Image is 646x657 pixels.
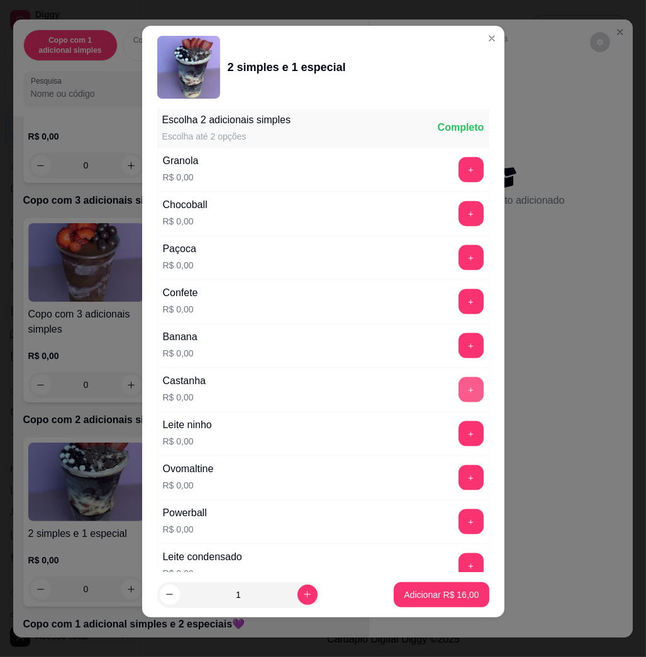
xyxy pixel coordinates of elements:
[163,241,196,257] div: Paçoca
[459,289,484,314] button: add
[228,58,346,76] div: 2 simples e 1 especial
[459,245,484,270] button: add
[163,435,212,448] p: R$ 0,00
[163,461,214,477] div: Ovomaltine
[459,421,484,446] button: add
[163,329,198,345] div: Banana
[394,582,489,607] button: Adicionar R$ 16,00
[160,585,180,605] button: decrease-product-quantity
[162,113,291,128] div: Escolha 2 adicionais simples
[163,259,196,272] p: R$ 0,00
[163,479,214,492] p: R$ 0,00
[163,549,242,565] div: Leite condensado
[459,157,484,182] button: add
[163,567,242,580] p: R$ 0,00
[163,171,199,184] p: R$ 0,00
[459,509,484,534] button: add
[163,285,198,301] div: Confete
[459,465,484,490] button: add
[162,130,291,143] div: Escolha até 2 opções
[163,215,208,228] p: R$ 0,00
[459,201,484,226] button: add
[438,120,484,135] div: Completo
[482,28,502,48] button: Close
[163,417,212,433] div: Leite ninho
[298,585,318,605] button: increase-product-quantity
[163,505,207,521] div: Powerball
[163,523,207,536] p: R$ 0,00
[163,303,198,316] p: R$ 0,00
[404,588,479,601] p: Adicionar R$ 16,00
[459,377,484,402] button: add
[163,347,198,360] p: R$ 0,00
[163,153,199,168] div: Granola
[163,197,208,213] div: Chocoball
[459,333,484,358] button: add
[459,553,484,578] button: add
[157,36,220,99] img: product-image
[163,373,206,389] div: Castanha
[163,391,206,404] p: R$ 0,00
